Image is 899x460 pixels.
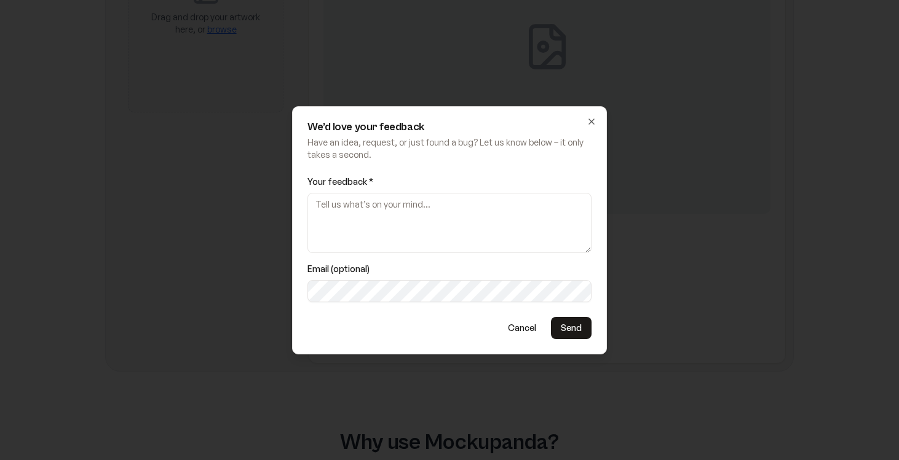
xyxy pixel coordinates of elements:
[498,317,546,339] button: Cancel
[307,122,592,133] h2: We’d love your feedback
[307,176,592,188] span: Your feedback *
[307,263,592,275] span: Email (optional)
[307,280,592,302] input: Email (optional)
[307,136,592,161] p: Have an idea, request, or just found a bug? Let us know below – it only takes a second.
[307,193,592,253] textarea: Your feedback *
[551,317,592,339] button: Send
